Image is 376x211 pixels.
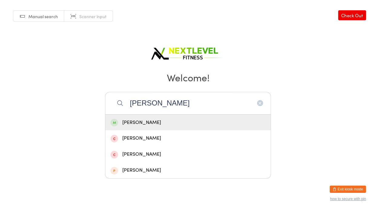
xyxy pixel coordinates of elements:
div: [PERSON_NAME] [110,118,266,127]
button: Exit kiosk mode [330,186,366,193]
input: Search [105,92,271,114]
button: how to secure with pin [330,197,366,201]
span: Scanner input [79,13,107,19]
div: [PERSON_NAME] [110,150,266,158]
a: Check Out [338,10,366,20]
h2: Welcome! [6,70,370,84]
div: [PERSON_NAME] [110,134,266,142]
span: Manual search [28,13,58,19]
img: Next Level Fitness [150,42,226,62]
div: [PERSON_NAME] [110,166,266,174]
